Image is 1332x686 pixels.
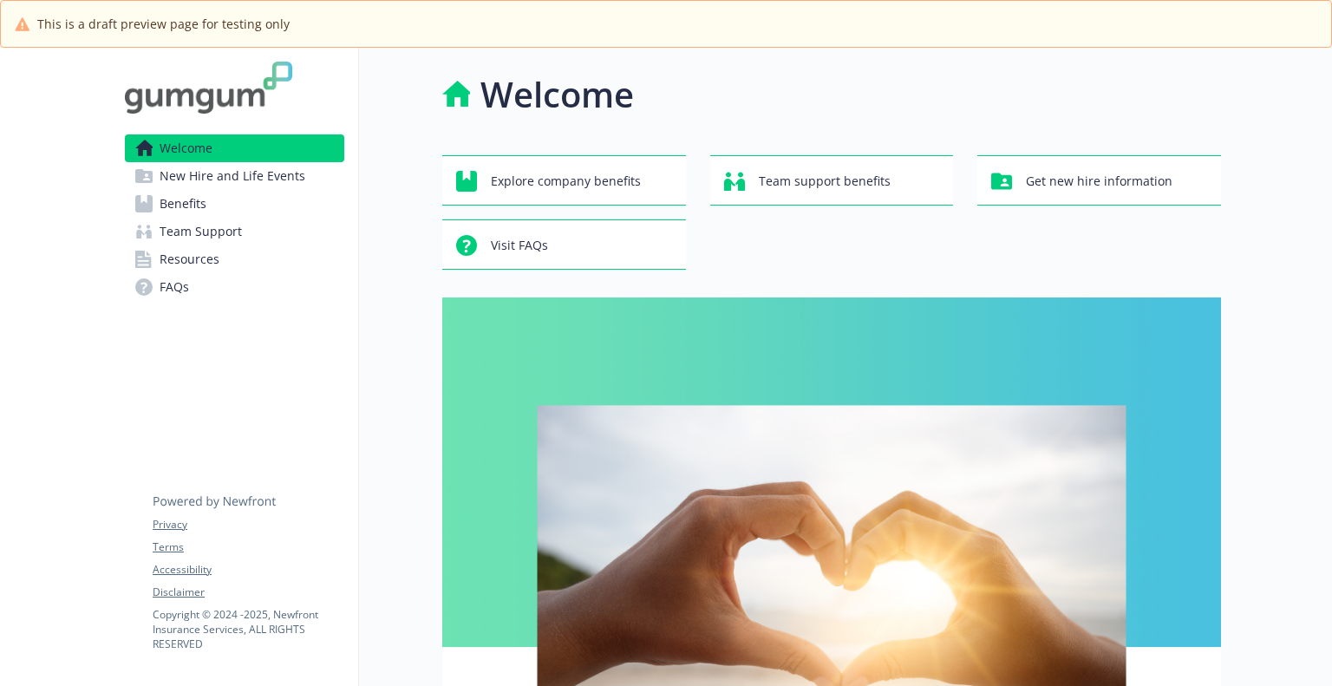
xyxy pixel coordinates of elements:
[759,165,891,198] span: Team support benefits
[160,162,305,190] span: New Hire and Life Events
[153,607,343,651] p: Copyright © 2024 - 2025 , Newfront Insurance Services, ALL RIGHTS RESERVED
[125,190,344,218] a: Benefits
[442,155,686,206] button: Explore company benefits
[153,562,343,578] a: Accessibility
[125,245,344,273] a: Resources
[153,585,343,600] a: Disclaimer
[491,165,641,198] span: Explore company benefits
[160,134,212,162] span: Welcome
[153,539,343,555] a: Terms
[125,218,344,245] a: Team Support
[160,190,206,218] span: Benefits
[160,218,242,245] span: Team Support
[125,162,344,190] a: New Hire and Life Events
[160,273,189,301] span: FAQs
[160,245,219,273] span: Resources
[125,273,344,301] a: FAQs
[1026,165,1172,198] span: Get new hire information
[37,15,290,33] span: This is a draft preview page for testing only
[442,219,686,270] button: Visit FAQs
[480,69,634,121] h1: Welcome
[125,134,344,162] a: Welcome
[710,155,954,206] button: Team support benefits
[153,517,343,532] a: Privacy
[491,229,548,262] span: Visit FAQs
[977,155,1221,206] button: Get new hire information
